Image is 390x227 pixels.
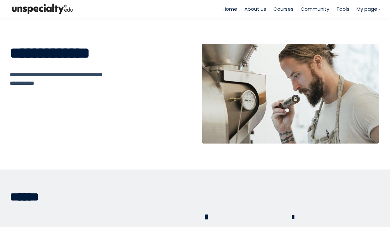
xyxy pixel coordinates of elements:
a: Home [223,5,237,13]
a: Tools [336,5,349,13]
a: About us [244,5,266,13]
img: bc390a18feecddb333977e298b3a00a1.png [10,2,75,16]
a: Community [301,5,329,13]
a: My page [357,5,380,13]
a: Courses [273,5,293,13]
span: My page [357,5,377,13]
